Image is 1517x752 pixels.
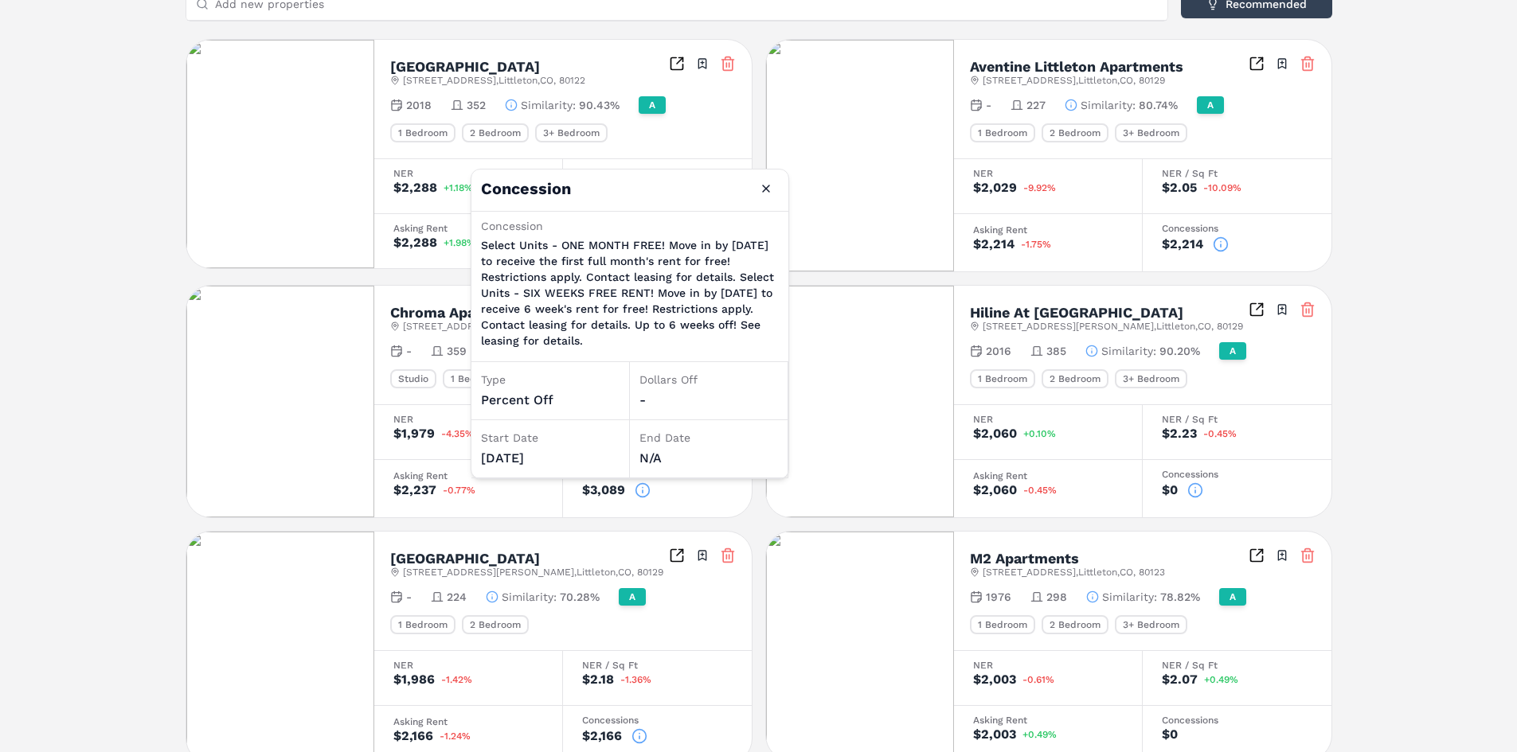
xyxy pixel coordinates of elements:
div: Concessions [1162,224,1312,233]
div: N/A [639,449,778,468]
a: Inspect Comparables [669,56,685,72]
span: 78.82% [1160,589,1200,605]
span: -0.45% [1203,429,1237,438]
div: 1 Bedroom [970,615,1035,634]
div: $2.18 [582,673,614,686]
div: percent off [481,391,620,410]
div: NER [393,660,543,670]
div: NER / Sq Ft [1162,660,1312,670]
div: Type [481,372,620,388]
span: [STREET_ADDRESS][PERSON_NAME] , Littleton , CO , 80129 [983,320,1243,333]
span: Similarity : [521,97,576,113]
span: - [986,97,991,113]
span: +0.10% [1023,429,1056,438]
div: 3+ Bedroom [1115,615,1187,634]
div: 1 Bedroom [443,369,508,388]
span: +1.98% [444,238,475,247]
a: Inspect Comparables [1249,56,1265,72]
div: $2,166 [393,730,433,742]
span: +1.18% [444,183,473,193]
div: - [639,391,778,410]
h2: [GEOGRAPHIC_DATA] [390,551,540,566]
div: End Date [639,430,778,446]
span: 90.43% [579,97,620,113]
span: [STREET_ADDRESS] , Littleton , CO , 80122 [403,74,585,87]
div: Concessions [582,715,733,725]
h2: Aventine Littleton Apartments [970,60,1183,74]
div: $2,060 [973,484,1017,497]
div: Asking Rent [393,224,543,233]
span: 1976 [986,589,1011,605]
div: Dollars Off [639,372,778,388]
span: -0.61% [1022,675,1054,684]
span: 227 [1026,97,1046,113]
span: 90.20% [1159,343,1200,359]
span: 385 [1046,343,1066,359]
span: Similarity : [1081,97,1136,113]
div: Asking Rent [393,717,543,727]
div: $2,003 [973,728,1016,741]
div: 2 Bedroom [1042,615,1108,634]
div: $2,214 [973,238,1015,251]
div: [DATE] [481,449,620,468]
div: Asking Rent [393,471,543,481]
span: - [406,343,412,359]
a: Inspect Comparables [669,547,685,563]
span: +0.49% [1022,730,1057,739]
div: NER [393,169,543,178]
div: NER / Sq Ft [1162,415,1312,424]
div: $2,029 [973,181,1017,194]
div: $2,237 [393,484,436,497]
h2: M2 Apartments [970,551,1079,566]
span: 80.74% [1139,97,1178,113]
span: -1.75% [1021,240,1051,249]
div: $1,979 [393,427,435,440]
div: Asking Rent [973,225,1123,235]
div: $2,166 [582,730,622,742]
span: 298 [1046,589,1067,605]
span: [STREET_ADDRESS][PERSON_NAME] , Littleton , CO , 80129 [403,320,663,333]
div: 1 Bedroom [390,615,455,634]
span: [STREET_ADDRESS] , Littleton , CO , 80129 [983,74,1165,87]
div: Start Date [481,430,620,446]
p: Select Units - ONE MONTH FREE! Move in by [DATE] to receive the first full month's rent for free!... [481,237,779,349]
span: -0.45% [1023,485,1057,495]
div: $2,060 [973,427,1017,440]
div: 2 Bedroom [462,615,529,634]
div: $2.05 [1162,181,1197,194]
div: 3+ Bedroom [1115,123,1187,142]
div: Concession [481,218,779,234]
a: Inspect Comparables [1249,547,1265,563]
div: 2 Bedroom [1042,369,1108,388]
span: - [406,589,412,605]
h2: [GEOGRAPHIC_DATA] [390,60,540,74]
div: A [1219,588,1246,606]
div: 1 Bedroom [970,123,1035,142]
div: A [1219,342,1246,360]
div: Asking Rent [973,471,1123,481]
span: 359 [447,343,467,359]
span: Similarity : [502,589,557,605]
div: $3,089 [582,484,625,497]
div: $2.07 [1162,673,1198,686]
div: 2 Bedroom [462,123,529,142]
div: A [1197,96,1224,114]
div: NER / Sq Ft [582,660,733,670]
div: Asking Rent [973,715,1123,725]
span: -1.24% [440,731,471,741]
span: Similarity : [1102,589,1157,605]
span: 2018 [406,97,432,113]
div: 3+ Bedroom [1115,369,1187,388]
span: 2016 [986,343,1011,359]
div: 2 Bedroom [1042,123,1108,142]
div: A [619,588,646,606]
h2: Hiline At [GEOGRAPHIC_DATA] [970,306,1183,320]
span: 70.28% [560,589,600,605]
span: +0.49% [1204,675,1238,684]
div: $2,003 [973,673,1016,686]
div: 1 Bedroom [390,123,455,142]
div: 1 Bedroom [970,369,1035,388]
div: $2,288 [393,181,437,194]
div: $2,214 [1162,238,1203,251]
a: Inspect Comparables [1249,302,1265,318]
